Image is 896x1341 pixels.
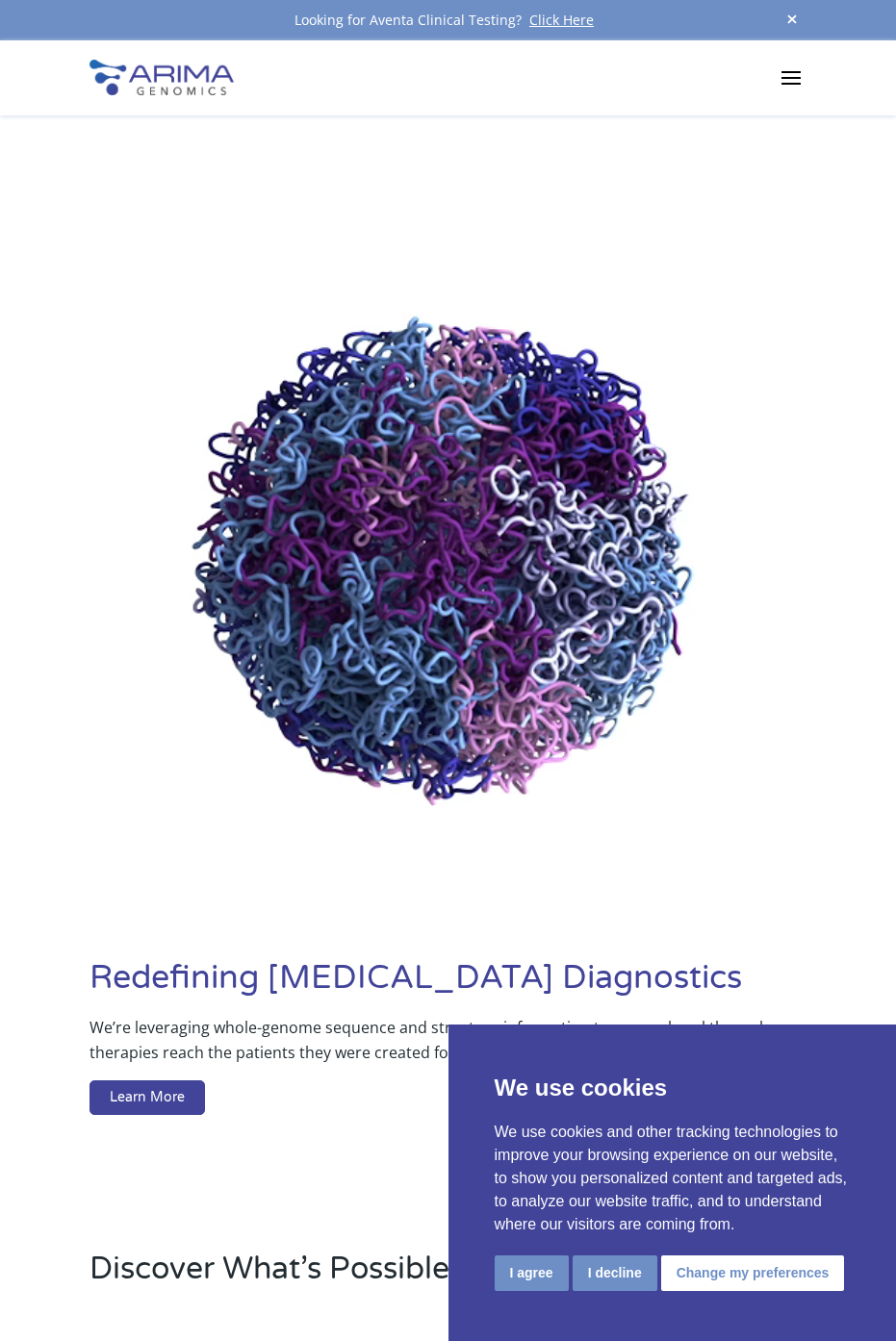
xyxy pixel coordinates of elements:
[573,1255,657,1291] button: I decline
[90,956,806,1015] h1: Redefining [MEDICAL_DATA] Diagnostics
[90,8,806,33] div: Looking for Aventa Clinical Testing?
[522,11,602,29] a: Click Here
[495,1071,851,1105] p: We use cookies
[90,1248,806,1305] h2: Discover What’s Possible
[90,1015,806,1080] p: We’re leveraging whole-genome sequence and structure information to ensure breakthrough therapies...
[90,60,234,95] img: Arima-Genomics-logo
[661,1255,845,1291] button: Change my preferences
[90,1080,205,1115] a: Learn More
[495,1255,569,1291] button: I agree
[495,1121,851,1236] p: We use cookies and other tracking technologies to improve your browsing experience on our website...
